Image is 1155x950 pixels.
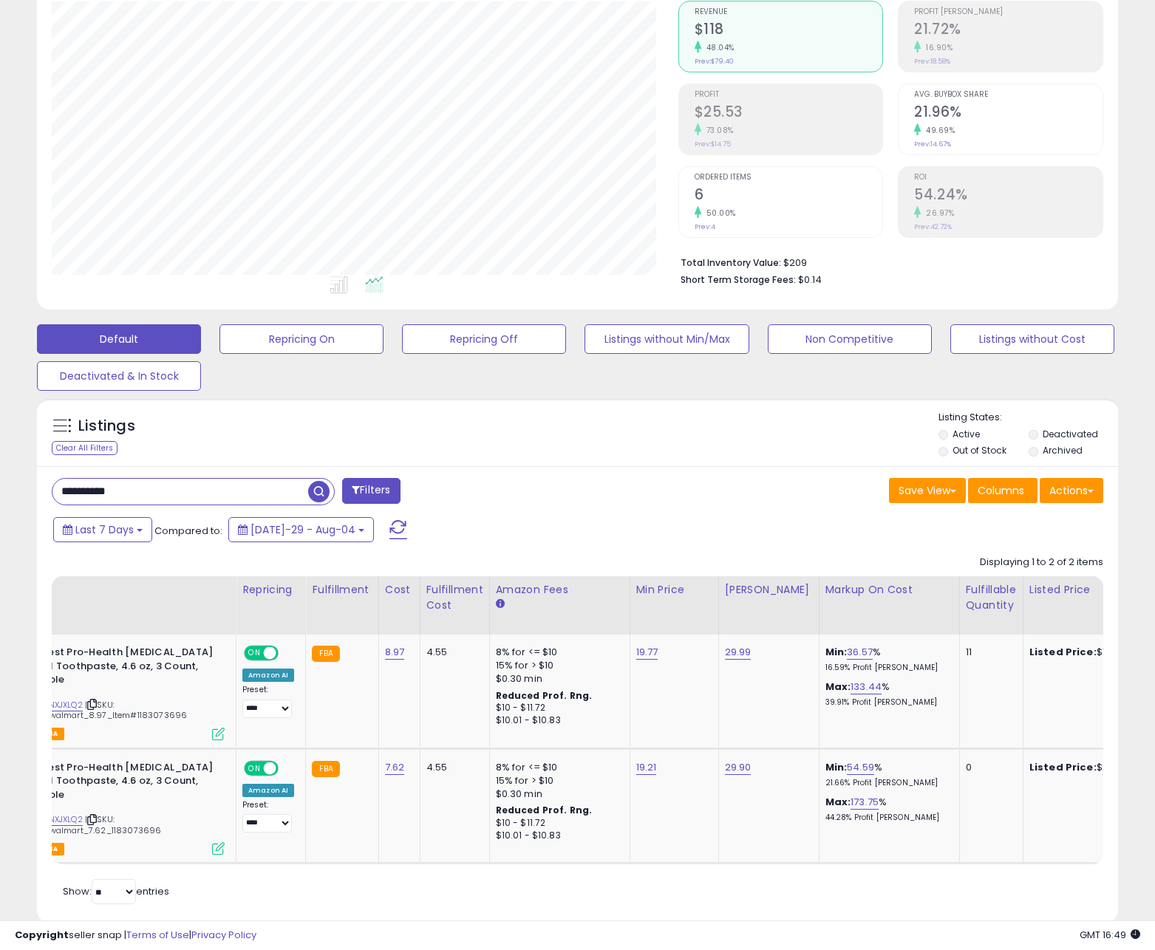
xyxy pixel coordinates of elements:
[636,760,657,775] a: 19.21
[914,174,1103,182] span: ROI
[825,761,948,788] div: %
[966,582,1017,613] div: Fulfillable Quantity
[768,324,932,354] button: Non Competitive
[426,646,478,659] div: 4.55
[126,928,189,942] a: Terms of Use
[3,813,161,835] span: | SKU: 20250617_walmart_7.62_1183073696
[39,728,64,740] span: FBA
[978,483,1024,498] span: Columns
[825,582,953,598] div: Markup on Cost
[825,795,851,809] b: Max:
[3,699,187,721] span: | SKU: 20250515_walmart_8.97_Item#1183073696
[52,441,117,455] div: Clear All Filters
[276,762,300,774] span: OFF
[1029,645,1097,659] b: Listed Price:
[342,478,400,504] button: Filters
[681,273,796,286] b: Short Term Storage Fees:
[3,761,225,854] div: ASIN:
[496,804,593,816] b: Reduced Prof. Rng.
[825,697,948,708] p: 39.91% Profit [PERSON_NAME]
[921,125,955,136] small: 49.69%
[496,672,619,686] div: $0.30 min
[242,582,299,598] div: Repricing
[245,762,264,774] span: ON
[496,582,624,598] div: Amazon Fees
[496,761,619,774] div: 8% for <= $10
[191,928,256,942] a: Privacy Policy
[1029,760,1097,774] b: Listed Price:
[39,843,64,855] span: FBA
[681,256,781,269] b: Total Inventory Value:
[251,522,355,537] span: [DATE]-29 - Aug-04
[385,760,405,775] a: 7.62
[1080,928,1140,942] span: 2025-08-12 16:49 GMT
[914,140,951,148] small: Prev: 14.67%
[402,324,566,354] button: Repricing Off
[725,582,813,598] div: [PERSON_NAME]
[695,222,715,231] small: Prev: 4
[695,91,883,99] span: Profit
[914,222,952,231] small: Prev: 42.72%
[725,760,752,775] a: 29.90
[15,929,256,943] div: seller snap | |
[1043,444,1083,457] label: Archived
[242,669,294,682] div: Amazon AI
[36,646,216,691] b: Crest Pro-Health [MEDICAL_DATA] Gel Toothpaste, 4.6 oz, 3 Count, Triple
[695,103,883,123] h2: $25.53
[426,761,478,774] div: 4.55
[695,174,883,182] span: Ordered Items
[825,645,848,659] b: Min:
[312,646,339,662] small: FBA
[33,813,83,826] a: B07NXJXLQ2
[825,813,948,823] p: 44.28% Profit [PERSON_NAME]
[245,647,264,660] span: ON
[701,42,735,53] small: 48.04%
[37,361,201,391] button: Deactivated & In Stock
[847,645,873,660] a: 36.57
[496,598,505,611] small: Amazon Fees.
[889,478,966,503] button: Save View
[636,582,712,598] div: Min Price
[15,928,69,942] strong: Copyright
[242,800,294,833] div: Preset:
[37,324,201,354] button: Default
[33,699,83,711] a: B07NXJXLQ2
[851,795,879,810] a: 173.75
[966,761,1012,774] div: 0
[968,478,1038,503] button: Columns
[966,646,1012,659] div: 11
[426,582,483,613] div: Fulfillment Cost
[825,796,948,823] div: %
[78,416,135,437] h5: Listings
[695,140,731,148] small: Prev: $14.75
[1029,761,1152,774] div: $21.59
[312,582,372,598] div: Fulfillment
[276,647,300,660] span: OFF
[496,689,593,702] b: Reduced Prof. Rng.
[825,680,948,708] div: %
[914,8,1103,16] span: Profit [PERSON_NAME]
[851,680,882,694] a: 133.44
[242,784,294,797] div: Amazon AI
[953,428,980,440] label: Active
[921,208,954,219] small: 26.97%
[496,659,619,672] div: 15% for > $10
[496,830,619,842] div: $10.01 - $10.83
[385,582,414,598] div: Cost
[819,576,959,635] th: The percentage added to the cost of goods (COGS) that forms the calculator for Min & Max prices.
[1029,646,1152,659] div: $19.85
[938,411,1118,425] p: Listing States:
[695,186,883,206] h2: 6
[914,57,950,66] small: Prev: 18.58%
[980,556,1103,570] div: Displaying 1 to 2 of 2 items
[950,324,1114,354] button: Listings without Cost
[701,208,736,219] small: 50.00%
[636,645,658,660] a: 19.77
[914,186,1103,206] h2: 54.24%
[496,817,619,830] div: $10 - $11.72
[496,787,619,801] div: $0.30 min
[681,253,1092,270] li: $209
[385,645,405,660] a: 8.97
[695,57,734,66] small: Prev: $79.40
[725,645,752,660] a: 29.99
